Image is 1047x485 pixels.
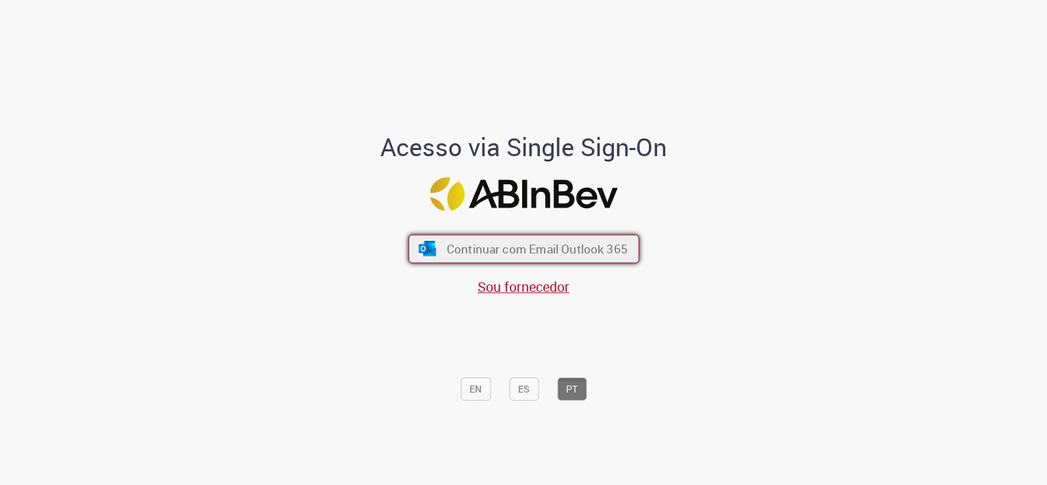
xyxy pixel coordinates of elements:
a: Sou fornecedor [478,277,569,296]
button: PT [557,377,587,401]
img: ícone Azure/Microsoft 360 [417,241,437,256]
button: ES [509,377,539,401]
img: Logo ABInBev [430,177,617,211]
span: Continuar com Email Outlook 365 [446,241,627,257]
button: EN [460,377,491,401]
h1: Acesso via Single Sign-On [334,134,714,161]
button: ícone Azure/Microsoft 360 Continuar com Email Outlook 365 [408,235,639,264]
